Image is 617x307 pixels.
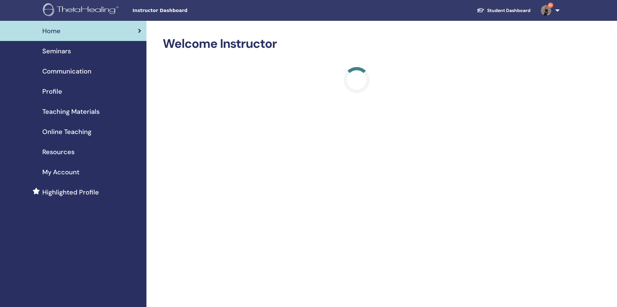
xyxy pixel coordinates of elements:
span: Highlighted Profile [42,187,99,197]
span: Communication [42,66,91,76]
span: Resources [42,147,75,157]
span: My Account [42,167,79,177]
img: graduation-cap-white.svg [477,7,485,13]
img: logo.png [43,3,121,18]
span: Teaching Materials [42,107,100,116]
span: Seminars [42,46,71,56]
span: Instructor Dashboard [132,7,230,14]
a: Student Dashboard [472,5,536,17]
span: 9+ [548,3,553,8]
h2: Welcome Instructor [163,36,551,51]
span: Home [42,26,61,36]
span: Profile [42,87,62,96]
span: Online Teaching [42,127,91,137]
img: default.jpg [541,5,551,16]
